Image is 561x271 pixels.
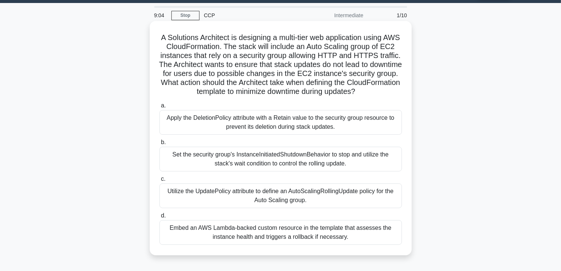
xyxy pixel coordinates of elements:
div: Embed an AWS Lambda-backed custom resource in the template that assesses the instance health and ... [159,220,402,245]
div: Intermediate [302,8,368,23]
div: 1/10 [368,8,412,23]
div: Set the security group's InstanceInitiatedShutdownBehavior to stop and utilize the stack's wait c... [159,147,402,171]
span: b. [161,139,166,145]
div: Utilize the UpdatePolicy attribute to define an AutoScalingRollingUpdate policy for the Auto Scal... [159,183,402,208]
div: Apply the DeletionPolicy attribute with a Retain value to the security group resource to prevent ... [159,110,402,135]
h5: A Solutions Architect is designing a multi-tier web application using AWS CloudFormation. The sta... [159,33,403,97]
span: d. [161,212,166,219]
div: CCP [199,8,302,23]
span: a. [161,102,166,109]
a: Stop [171,11,199,20]
span: c. [161,176,165,182]
div: 9:04 [150,8,171,23]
